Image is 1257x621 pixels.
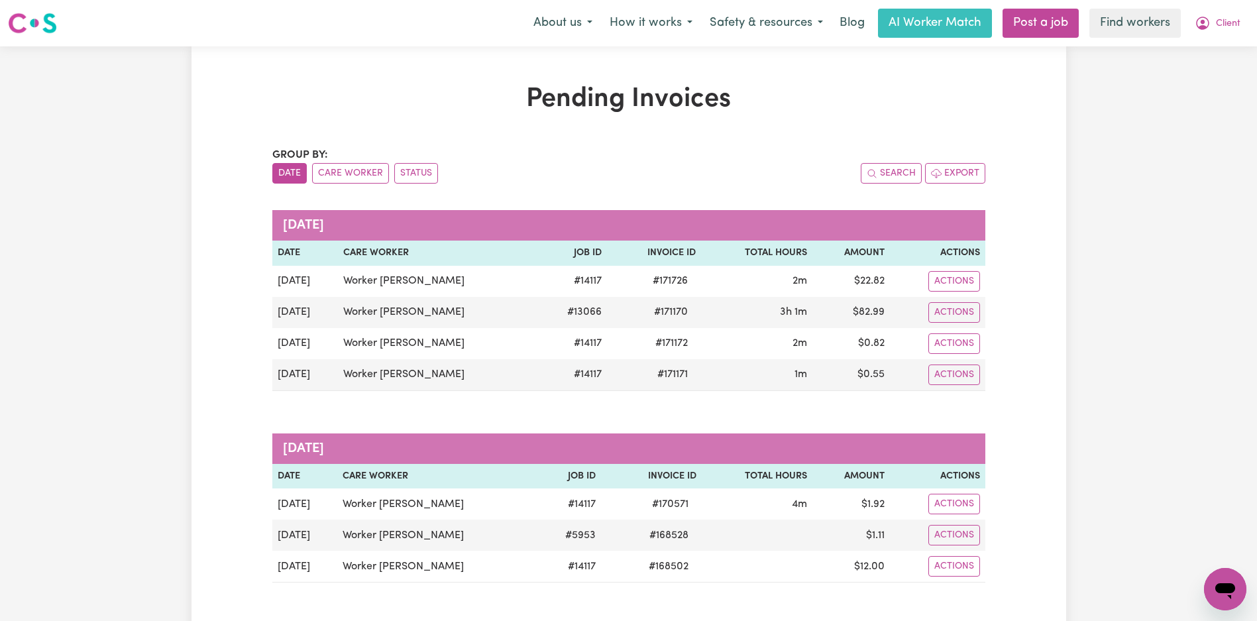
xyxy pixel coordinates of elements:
[1003,9,1079,38] a: Post a job
[601,464,702,489] th: Invoice ID
[928,556,980,577] button: Actions
[641,528,696,543] span: # 168528
[1089,9,1181,38] a: Find workers
[539,328,608,359] td: # 14117
[538,464,600,489] th: Job ID
[272,241,338,266] th: Date
[925,163,985,184] button: Export
[272,328,338,359] td: [DATE]
[394,163,438,184] button: sort invoices by paid status
[539,297,608,328] td: # 13066
[928,302,980,323] button: Actions
[338,359,539,391] td: Worker [PERSON_NAME]
[812,464,890,489] th: Amount
[338,328,539,359] td: Worker [PERSON_NAME]
[272,163,307,184] button: sort invoices by date
[812,520,890,551] td: $ 1.11
[812,328,890,359] td: $ 0.82
[538,520,600,551] td: # 5953
[701,241,812,266] th: Total Hours
[338,266,539,297] td: Worker [PERSON_NAME]
[780,307,807,317] span: 3 hours 1 minute
[792,499,807,510] span: 4 minutes
[861,163,922,184] button: Search
[272,488,338,520] td: [DATE]
[644,496,696,512] span: # 170571
[538,488,600,520] td: # 14117
[337,464,538,489] th: Care Worker
[890,464,985,489] th: Actions
[641,559,696,575] span: # 168502
[337,520,538,551] td: Worker [PERSON_NAME]
[272,84,985,115] h1: Pending Invoices
[272,297,338,328] td: [DATE]
[539,241,608,266] th: Job ID
[272,520,338,551] td: [DATE]
[646,304,696,320] span: # 171170
[538,551,600,583] td: # 14117
[928,494,980,514] button: Actions
[890,241,985,266] th: Actions
[928,333,980,354] button: Actions
[1186,9,1249,37] button: My Account
[928,525,980,545] button: Actions
[337,488,538,520] td: Worker [PERSON_NAME]
[539,266,608,297] td: # 14117
[878,9,992,38] a: AI Worker Match
[792,276,807,286] span: 2 minutes
[8,11,57,35] img: Careseekers logo
[8,8,57,38] a: Careseekers logo
[702,464,812,489] th: Total Hours
[928,365,980,385] button: Actions
[272,150,328,160] span: Group by:
[812,241,890,266] th: Amount
[812,551,890,583] td: $ 12.00
[645,273,696,289] span: # 171726
[337,551,538,583] td: Worker [PERSON_NAME]
[338,241,539,266] th: Care Worker
[647,335,696,351] span: # 171172
[792,338,807,349] span: 2 minutes
[272,464,338,489] th: Date
[272,359,338,391] td: [DATE]
[1204,568,1246,610] iframe: Button to launch messaging window
[525,9,601,37] button: About us
[812,359,890,391] td: $ 0.55
[601,9,701,37] button: How it works
[794,369,807,380] span: 1 minute
[539,359,608,391] td: # 14117
[812,297,890,328] td: $ 82.99
[649,367,696,382] span: # 171171
[1216,17,1240,31] span: Client
[272,266,338,297] td: [DATE]
[272,551,338,583] td: [DATE]
[312,163,389,184] button: sort invoices by care worker
[812,488,890,520] td: $ 1.92
[272,210,985,241] caption: [DATE]
[701,9,832,37] button: Safety & resources
[832,9,873,38] a: Blog
[338,297,539,328] td: Worker [PERSON_NAME]
[812,266,890,297] td: $ 22.82
[607,241,701,266] th: Invoice ID
[272,433,985,464] caption: [DATE]
[928,271,980,292] button: Actions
